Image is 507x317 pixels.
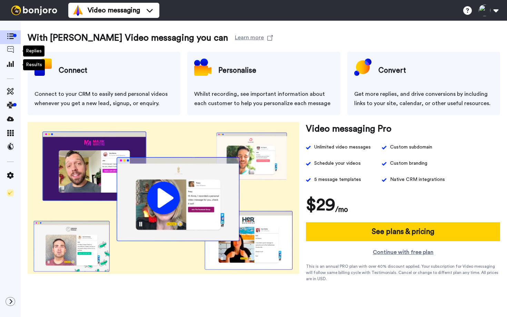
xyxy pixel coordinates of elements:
span: Custom branding [390,159,427,168]
h4: Connect [59,62,87,79]
img: vm-color.svg [72,5,83,16]
div: Custom subdomain [390,143,432,152]
div: Get more replies, and drive conversions by including links to your site, calendar, or other usefu... [354,90,493,108]
span: Native CRM integrations [390,175,445,184]
h4: /mo [335,204,348,215]
a: Continue with free plan [306,248,500,256]
div: Unlimited video messages [314,143,371,152]
h3: Video messaging Pro [306,122,391,136]
h1: $29 [306,195,335,215]
div: Connect to your CRM to easily send personal videos whenever you get a new lead, signup, or enquiry. [34,90,173,108]
h4: See plans & pricing [372,226,434,237]
span: 5 message templates [314,175,361,184]
h4: Convert [378,62,406,79]
h4: Personalise [218,62,256,79]
h3: With [PERSON_NAME] Video messaging you can [28,31,228,45]
img: bj-logo-header-white.svg [8,6,60,15]
div: This is an annual PRO plan with over 40% discount applied. Your subscription for Video messaging ... [306,263,500,282]
a: Learn more [235,31,273,45]
div: Learn more [235,33,264,40]
span: Video messaging [88,6,140,15]
div: Whilst recording, see important information about each customer to help you personalize each message [194,90,333,108]
span: Schedule your videos [314,159,361,168]
div: Replies [23,45,44,57]
div: Results [23,59,45,70]
img: Checklist.svg [7,190,14,196]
